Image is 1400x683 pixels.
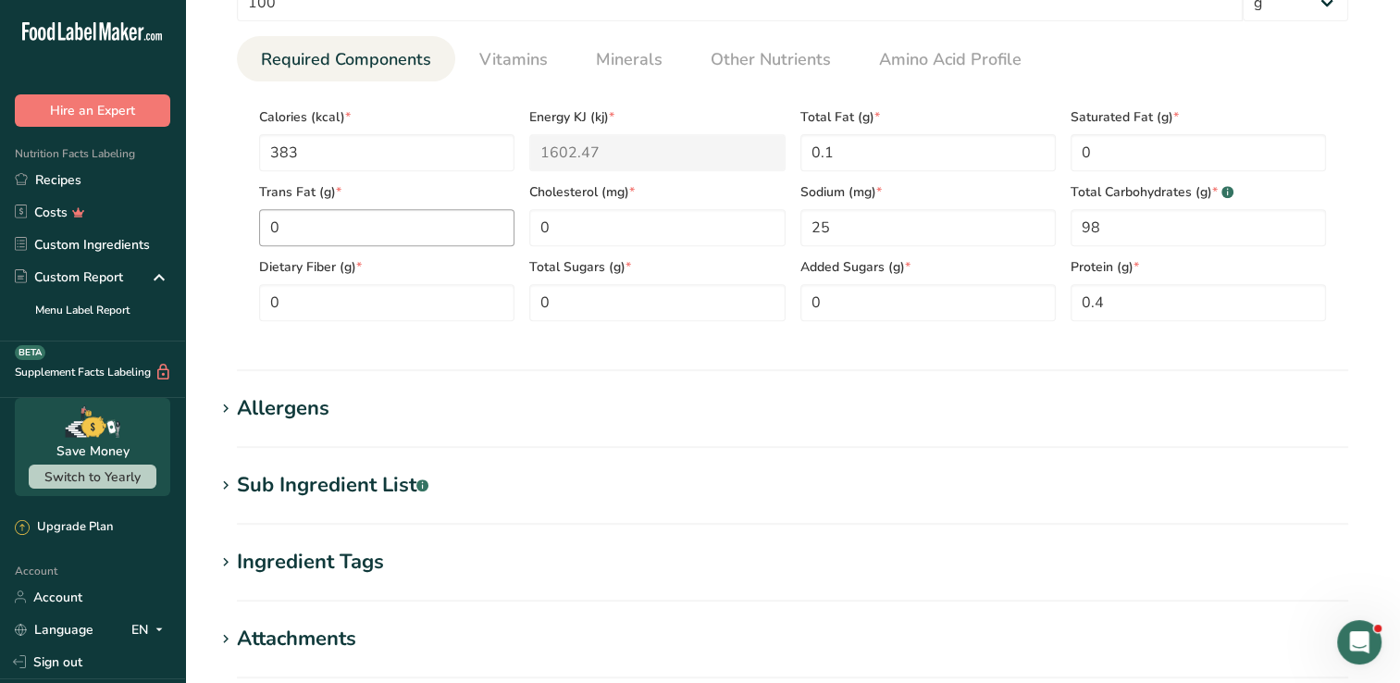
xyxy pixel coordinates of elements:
span: Switch to Yearly [44,468,141,486]
span: Protein (g) [1071,257,1326,277]
div: Allergens [237,393,329,424]
div: Custom Report [15,267,123,287]
span: Total Sugars (g) [529,257,785,277]
iframe: Intercom live chat [1337,620,1381,664]
span: Minerals [596,47,663,72]
button: Switch to Yearly [29,465,156,489]
span: Sodium (mg) [800,182,1056,202]
button: Hire an Expert [15,94,170,127]
span: Saturated Fat (g) [1071,107,1326,127]
span: Added Sugars (g) [800,257,1056,277]
span: Required Components [261,47,431,72]
div: Sub Ingredient List [237,470,428,501]
span: Cholesterol (mg) [529,182,785,202]
div: Attachments [237,624,356,654]
div: EN [131,618,170,640]
span: Vitamins [479,47,548,72]
div: Ingredient Tags [237,547,384,577]
span: Trans Fat (g) [259,182,514,202]
span: Amino Acid Profile [879,47,1022,72]
div: Save Money [56,441,130,461]
span: Calories (kcal) [259,107,514,127]
span: Total Carbohydrates (g) [1071,182,1326,202]
div: Upgrade Plan [15,518,113,537]
div: BETA [15,345,45,360]
span: Total Fat (g) [800,107,1056,127]
a: Language [15,614,93,646]
span: Dietary Fiber (g) [259,257,514,277]
span: Other Nutrients [711,47,831,72]
span: Energy KJ (kj) [529,107,785,127]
